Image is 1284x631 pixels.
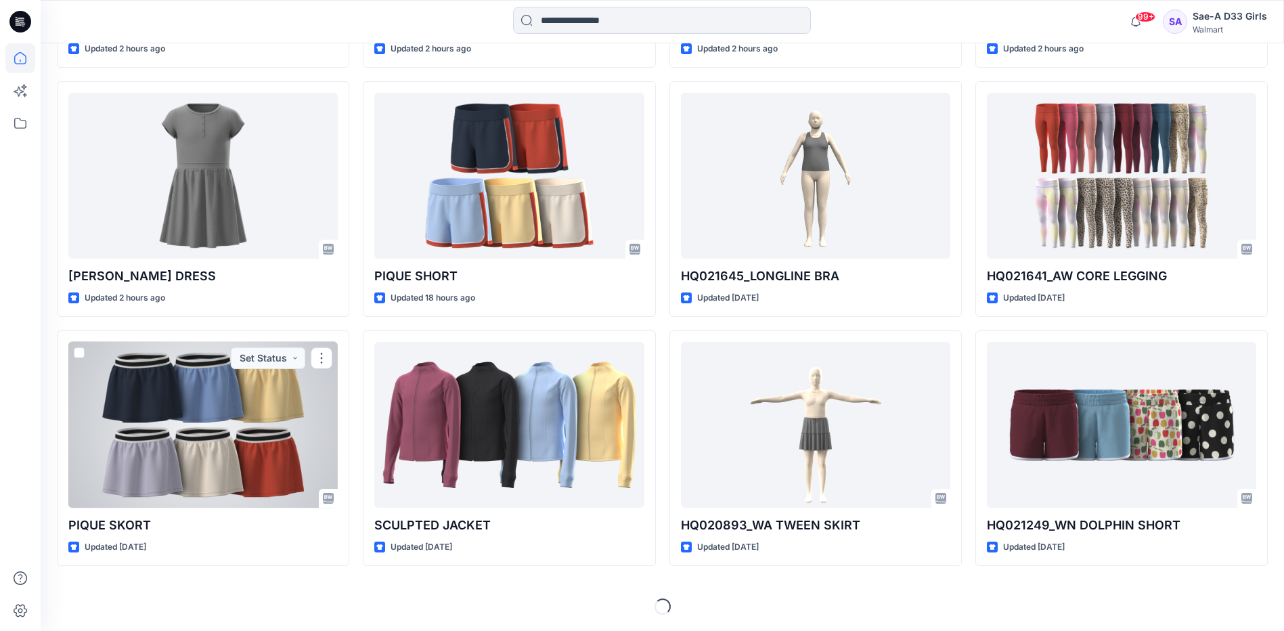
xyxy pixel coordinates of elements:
p: HQ021641_AW CORE LEGGING [987,267,1256,286]
a: HQ021645_LONGLINE BRA [681,93,950,259]
p: Updated [DATE] [85,540,146,554]
a: WN HENLEY DRESS [68,93,338,259]
p: PIQUE SHORT [374,267,644,286]
p: Updated 2 hours ago [391,42,471,56]
p: Updated [DATE] [1003,540,1065,554]
p: [PERSON_NAME] DRESS [68,267,338,286]
p: PIQUE SKORT [68,516,338,535]
p: Updated [DATE] [697,540,759,554]
p: Updated 2 hours ago [85,42,165,56]
p: Updated [DATE] [697,291,759,305]
p: Updated 18 hours ago [391,291,475,305]
p: Updated 2 hours ago [697,42,778,56]
a: PIQUE SHORT [374,93,644,259]
a: PIQUE SKORT [68,342,338,508]
p: Updated [DATE] [391,540,452,554]
p: Updated 2 hours ago [1003,42,1084,56]
a: SCULPTED JACKET [374,342,644,508]
p: SCULPTED JACKET [374,516,644,535]
a: HQ021249_WN DOLPHIN SHORT [987,342,1256,508]
p: HQ020893_WA TWEEN SKIRT [681,516,950,535]
span: 99+ [1135,12,1155,22]
a: HQ021641_AW CORE LEGGING [987,93,1256,259]
p: Updated [DATE] [1003,291,1065,305]
div: Sae-A D33 Girls [1193,8,1267,24]
p: HQ021249_WN DOLPHIN SHORT [987,516,1256,535]
div: SA [1163,9,1187,34]
a: HQ020893_WA TWEEN SKIRT [681,342,950,508]
p: HQ021645_LONGLINE BRA [681,267,950,286]
p: Updated 2 hours ago [85,291,165,305]
div: Walmart [1193,24,1267,35]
